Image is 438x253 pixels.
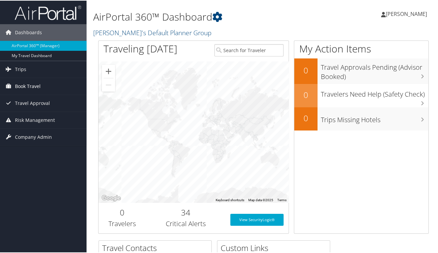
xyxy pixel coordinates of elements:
[248,198,273,201] span: Map data ©2025
[294,64,318,75] h2: 0
[151,218,220,228] h3: Critical Alerts
[294,83,428,107] a: 0Travelers Need Help (Safety Check)
[277,198,287,201] a: Terms (opens in new tab)
[100,193,122,202] a: Open this area in Google Maps (opens a new window)
[294,58,428,83] a: 0Travel Approvals Pending (Advisor Booked)
[15,24,42,40] span: Dashboards
[15,4,81,20] img: airportal-logo.png
[321,111,428,124] h3: Trips Missing Hotels
[294,89,318,100] h2: 0
[15,111,55,128] span: Risk Management
[15,94,50,111] span: Travel Approval
[230,213,284,225] a: View SecurityLogic®
[386,10,427,17] span: [PERSON_NAME]
[104,218,141,228] h3: Travelers
[151,206,220,217] h2: 34
[102,78,115,91] button: Zoom out
[294,107,428,130] a: 0Trips Missing Hotels
[102,242,211,253] h2: Travel Contacts
[93,28,213,37] a: [PERSON_NAME]'s Default Planner Group
[102,64,115,77] button: Zoom in
[100,193,122,202] img: Google
[15,60,26,77] span: Trips
[104,206,141,217] h2: 0
[221,242,330,253] h2: Custom Links
[93,9,320,23] h1: AirPortal 360™ Dashboard
[15,128,52,145] span: Company Admin
[15,77,41,94] span: Book Travel
[321,86,428,98] h3: Travelers Need Help (Safety Check)
[216,197,244,202] button: Keyboard shortcuts
[294,41,428,55] h1: My Action Items
[321,59,428,81] h3: Travel Approvals Pending (Advisor Booked)
[104,41,177,55] h1: Traveling [DATE]
[381,3,434,23] a: [PERSON_NAME]
[214,43,284,56] input: Search for Traveler
[294,112,318,123] h2: 0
